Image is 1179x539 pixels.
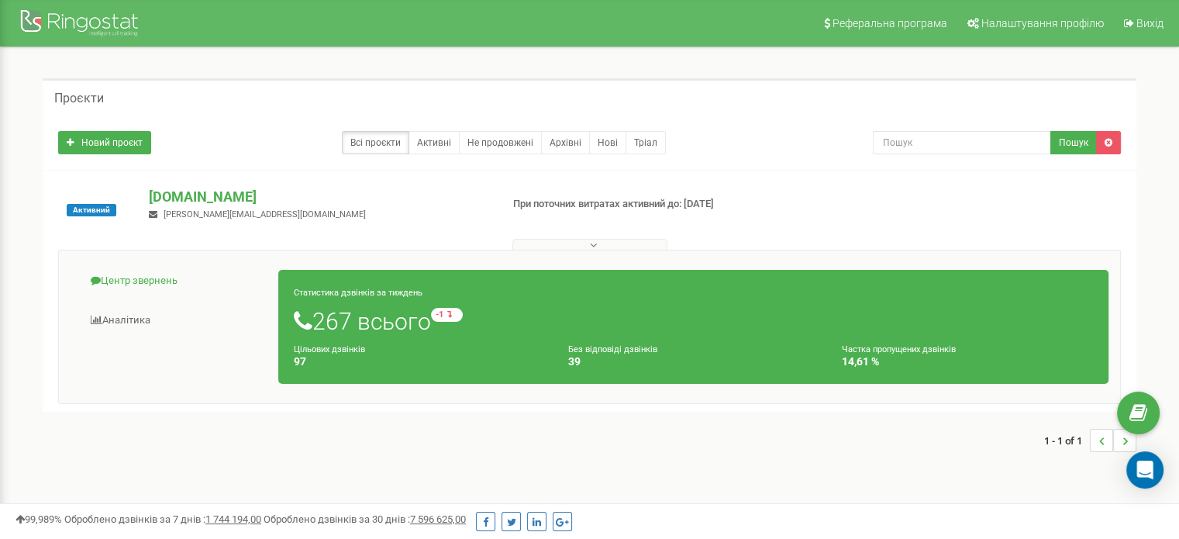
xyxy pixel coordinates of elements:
[1050,131,1097,154] button: Пошук
[342,131,409,154] a: Всі проєкти
[54,92,104,105] h5: Проєкти
[842,356,1093,368] h4: 14,61 %
[409,131,460,154] a: Активні
[589,131,626,154] a: Нові
[568,356,819,368] h4: 39
[1044,413,1136,468] nav: ...
[71,262,279,300] a: Центр звернень
[149,187,488,207] p: [DOMAIN_NAME]
[16,513,62,525] span: 99,989%
[294,344,365,354] small: Цільових дзвінків
[431,308,463,322] small: -1
[1126,451,1163,489] div: Open Intercom Messenger
[205,513,261,525] u: 1 744 194,00
[64,513,261,525] span: Оброблено дзвінків за 7 днів :
[164,209,366,219] span: [PERSON_NAME][EMAIL_ADDRESS][DOMAIN_NAME]
[568,344,657,354] small: Без відповіді дзвінків
[1044,429,1090,452] span: 1 - 1 of 1
[71,302,279,340] a: Аналiтика
[67,204,116,216] span: Активний
[410,513,466,525] u: 7 596 625,00
[58,131,151,154] a: Новий проєкт
[1136,17,1163,29] span: Вихід
[294,356,545,368] h4: 97
[873,131,1051,154] input: Пошук
[294,308,1093,334] h1: 267 всього
[459,131,542,154] a: Не продовжені
[626,131,666,154] a: Тріал
[513,197,761,212] p: При поточних витратах активний до: [DATE]
[981,17,1104,29] span: Налаштування профілю
[833,17,947,29] span: Реферальна програма
[264,513,466,525] span: Оброблено дзвінків за 30 днів :
[842,344,956,354] small: Частка пропущених дзвінків
[541,131,590,154] a: Архівні
[294,288,422,298] small: Статистика дзвінків за тиждень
